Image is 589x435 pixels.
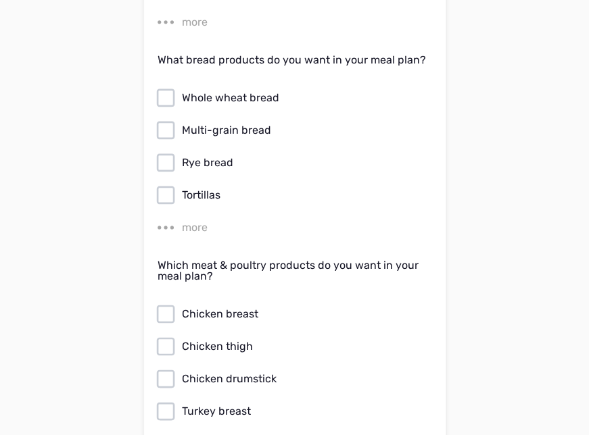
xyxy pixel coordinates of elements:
[182,371,429,387] div: Chicken drumstick
[182,220,208,236] div: more
[158,260,432,282] p: Which meat & poultry products do you want in your meal plan?
[182,90,429,106] div: Whole wheat bread
[158,55,432,66] p: What bread products do you want in your meal plan?
[182,14,208,30] div: more
[182,338,429,355] div: Chicken thigh
[182,306,429,322] div: Chicken breast
[182,187,429,203] div: Tortillas
[182,403,429,419] div: Turkey breast
[182,155,429,171] div: Rye bread
[182,122,429,138] div: Multi-grain bread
